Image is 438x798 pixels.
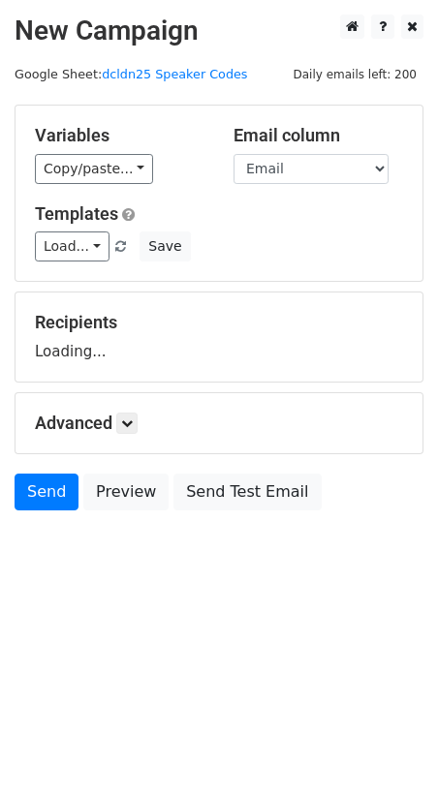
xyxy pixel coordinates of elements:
[140,231,190,261] button: Save
[35,203,118,224] a: Templates
[35,231,109,261] a: Load...
[173,474,321,510] a: Send Test Email
[35,154,153,184] a: Copy/paste...
[15,67,247,81] small: Google Sheet:
[35,125,204,146] h5: Variables
[102,67,247,81] a: dcldn25 Speaker Codes
[35,413,403,434] h5: Advanced
[15,15,423,47] h2: New Campaign
[234,125,403,146] h5: Email column
[35,312,403,362] div: Loading...
[35,312,403,333] h5: Recipients
[83,474,169,510] a: Preview
[286,67,423,81] a: Daily emails left: 200
[15,474,78,510] a: Send
[286,64,423,85] span: Daily emails left: 200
